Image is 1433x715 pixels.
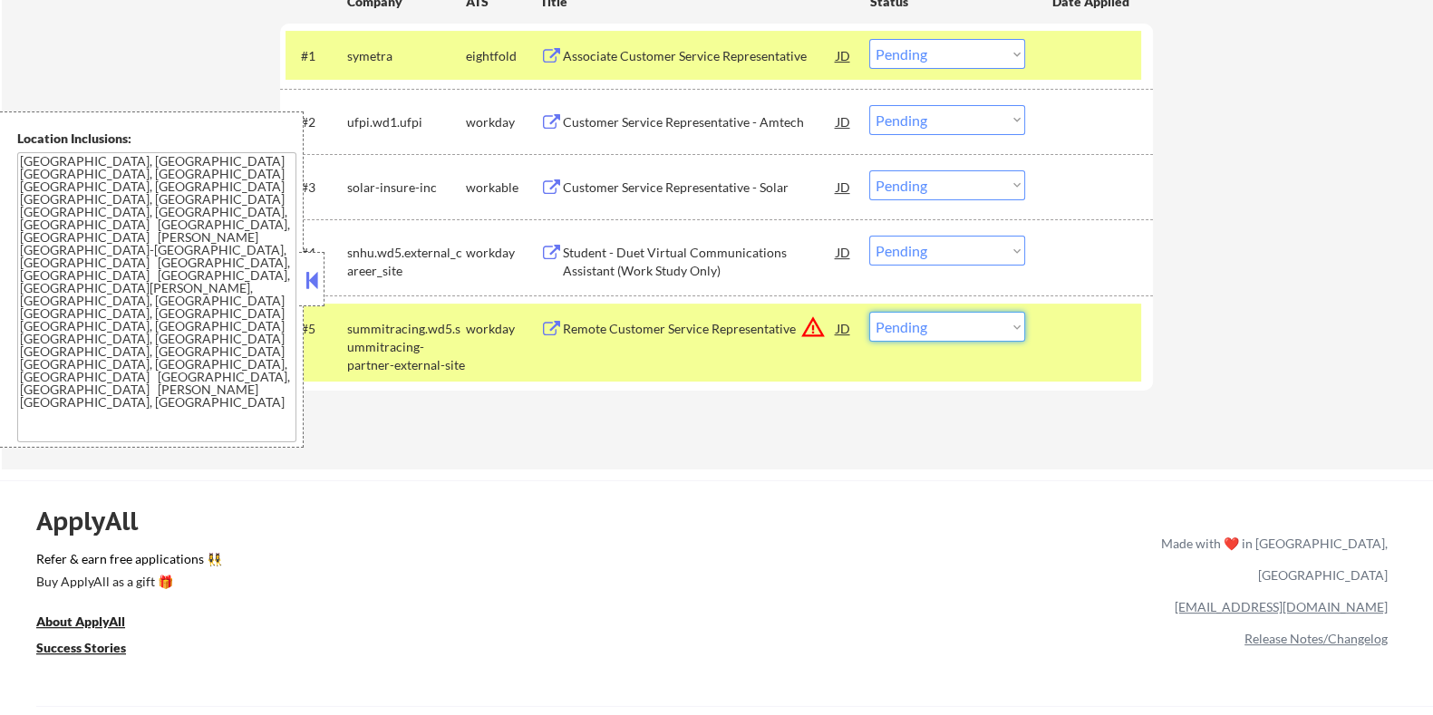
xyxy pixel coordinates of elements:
[562,244,836,279] div: Student - Duet Virtual Communications Assistant (Work Study Only)
[346,244,465,279] div: snhu.wd5.external_career_site
[465,47,539,65] div: eightfold
[36,506,159,536] div: ApplyAll
[562,47,836,65] div: Associate Customer Service Representative
[834,39,852,72] div: JD
[1154,527,1388,591] div: Made with ❤️ in [GEOGRAPHIC_DATA], [GEOGRAPHIC_DATA]
[36,572,218,594] a: Buy ApplyAll as a gift 🎁
[465,244,539,262] div: workday
[834,312,852,344] div: JD
[834,236,852,268] div: JD
[562,113,836,131] div: Customer Service Representative - Amtech
[1244,631,1388,646] a: Release Notes/Changelog
[346,113,465,131] div: ufpi.wd1.ufpi
[17,130,296,148] div: Location Inclusions:
[562,179,836,197] div: Customer Service Representative - Solar
[834,170,852,203] div: JD
[465,179,539,197] div: workable
[300,47,332,65] div: #1
[346,320,465,373] div: summitracing.wd5.summitracing-partner-external-site
[465,320,539,338] div: workday
[562,320,836,338] div: Remote Customer Service Representative
[346,179,465,197] div: solar-insure-inc
[36,575,218,588] div: Buy ApplyAll as a gift 🎁
[465,113,539,131] div: workday
[36,612,150,634] a: About ApplyAll
[36,638,150,661] a: Success Stories
[36,614,125,629] u: About ApplyAll
[346,47,465,65] div: symetra
[36,553,782,572] a: Refer & earn free applications 👯‍♀️
[36,640,126,655] u: Success Stories
[1175,599,1388,614] a: [EMAIL_ADDRESS][DOMAIN_NAME]
[834,105,852,138] div: JD
[799,314,825,340] button: warning_amber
